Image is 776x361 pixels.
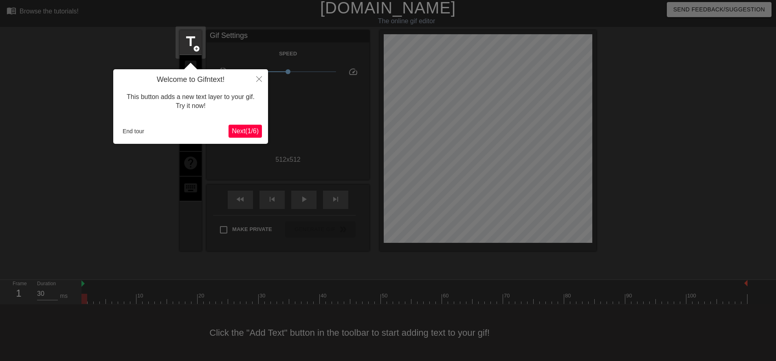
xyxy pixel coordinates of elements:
h4: Welcome to Gifntext! [119,75,262,84]
button: Next [229,125,262,138]
span: Next ( 1 / 6 ) [232,128,259,134]
button: End tour [119,125,147,137]
button: Close [250,69,268,88]
div: This button adds a new text layer to your gif. Try it now! [119,84,262,119]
